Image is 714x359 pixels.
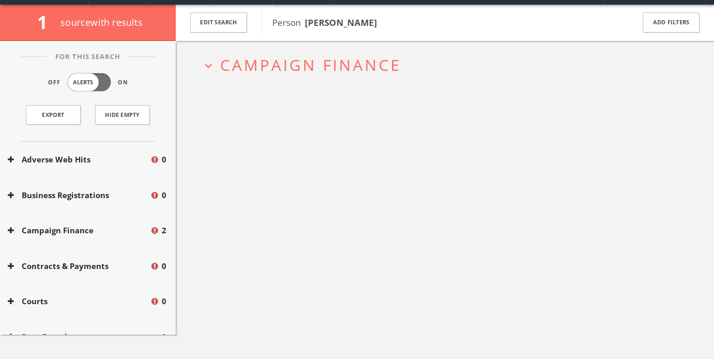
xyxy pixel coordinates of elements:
span: Off [48,78,60,87]
button: Data Breaches [8,331,162,343]
button: Contracts & Payments [8,260,150,272]
span: 1 [37,10,56,34]
span: 0 [162,154,166,166]
span: 2 [162,225,166,236]
button: Edit Search [190,12,247,33]
span: Campaign Finance [220,54,401,76]
button: Courts [8,295,150,307]
button: expand_moreCampaign Finance [201,56,696,73]
i: expand_more [201,59,215,73]
button: Adverse Web Hits [8,154,150,166]
span: 0 [162,189,166,201]
a: Export [26,105,81,125]
span: source with results [60,16,143,28]
span: 0 [162,295,166,307]
span: 0 [162,260,166,272]
span: Person [272,17,377,28]
span: On [118,78,128,87]
button: Business Registrations [8,189,150,201]
button: Campaign Finance [8,225,150,236]
b: [PERSON_NAME] [305,17,377,28]
span: 0 [162,331,166,343]
button: Add Filters [643,12,700,33]
button: Hide Empty [95,105,150,125]
span: For This Search [48,52,128,62]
